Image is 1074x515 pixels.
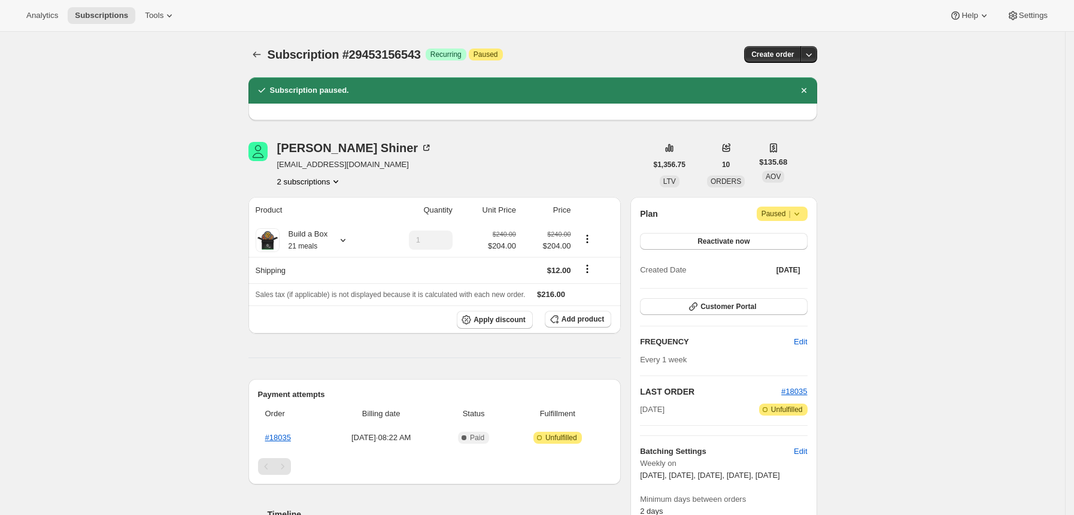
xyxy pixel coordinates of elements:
h2: Payment attempts [258,389,612,401]
button: Analytics [19,7,65,24]
span: Edit [794,336,807,348]
span: Every 1 week [640,355,687,364]
span: $216.00 [537,290,565,299]
span: Paused [474,50,498,59]
button: Subscriptions [248,46,265,63]
button: Edit [787,442,814,461]
button: Subscriptions [68,7,135,24]
span: $12.00 [547,266,571,275]
span: Unfulfilled [771,405,803,414]
span: $135.68 [759,156,787,168]
span: $204.00 [488,240,516,252]
h2: Plan [640,208,658,220]
span: ORDERS [711,177,741,186]
th: Price [520,197,575,223]
span: Subscription #29453156543 [268,48,421,61]
span: Paid [470,433,484,443]
span: Lara Shiner [248,142,268,161]
a: #18035 [781,387,807,396]
span: Paused [761,208,803,220]
button: Tools [138,7,183,24]
button: Add product [545,311,611,328]
button: [DATE] [769,262,808,278]
span: $204.00 [523,240,571,252]
small: 21 meals [289,242,318,250]
h2: FREQUENCY [640,336,794,348]
span: Customer Portal [700,302,756,311]
span: LTV [663,177,676,186]
span: Weekly on [640,458,807,469]
button: 10 [715,156,737,173]
span: Settings [1019,11,1048,20]
h6: Batching Settings [640,446,794,458]
span: $1,356.75 [654,160,685,169]
h2: LAST ORDER [640,386,781,398]
nav: Pagination [258,458,612,475]
button: $1,356.75 [647,156,693,173]
th: Shipping [248,257,377,283]
span: Edit [794,446,807,458]
button: Create order [744,46,801,63]
span: [DATE] · 08:22 AM [326,432,436,444]
button: Reactivate now [640,233,807,250]
th: Unit Price [456,197,520,223]
small: $240.00 [493,231,516,238]
span: Billing date [326,408,436,420]
th: Quantity [377,197,456,223]
span: Analytics [26,11,58,20]
span: [DATE], [DATE], [DATE], [DATE], [DATE] [640,471,780,480]
a: #18035 [265,433,291,442]
button: Edit [787,332,814,352]
button: Apply discount [457,311,533,329]
div: Build a Box [280,228,328,252]
div: [PERSON_NAME] Shiner [277,142,433,154]
span: AOV [766,172,781,181]
span: Unfulfilled [545,433,577,443]
span: Minimum days between orders [640,493,807,505]
small: $240.00 [547,231,571,238]
button: Shipping actions [578,262,597,275]
span: [DATE] [776,265,800,275]
span: Create order [751,50,794,59]
span: Apply discount [474,315,526,325]
button: Help [942,7,997,24]
button: Product actions [277,175,342,187]
img: product img [256,228,280,252]
span: Help [961,11,978,20]
span: Add product [562,314,604,324]
span: Sales tax (if applicable) is not displayed because it is calculated with each new order. [256,290,526,299]
span: Tools [145,11,163,20]
button: #18035 [781,386,807,398]
span: | [788,209,790,219]
span: Reactivate now [697,237,750,246]
th: Product [248,197,377,223]
span: [EMAIL_ADDRESS][DOMAIN_NAME] [277,159,433,171]
th: Order [258,401,323,427]
span: Recurring [430,50,462,59]
span: [DATE] [640,404,665,416]
span: Status [444,408,504,420]
span: Subscriptions [75,11,128,20]
button: Dismiss notification [796,82,812,99]
span: Created Date [640,264,686,276]
h2: Subscription paused. [270,84,349,96]
span: 10 [722,160,730,169]
button: Customer Portal [640,298,807,315]
button: Product actions [578,232,597,246]
span: Fulfillment [511,408,604,420]
button: Settings [1000,7,1055,24]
